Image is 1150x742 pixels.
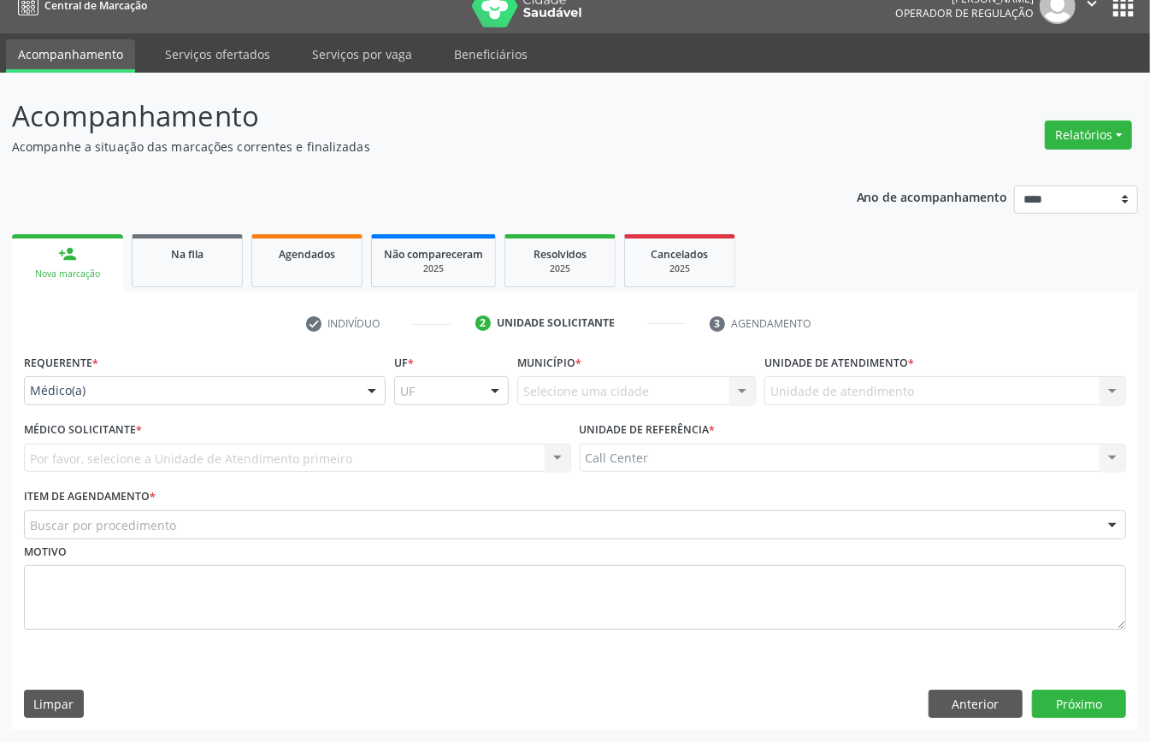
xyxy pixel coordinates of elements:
[652,247,709,262] span: Cancelados
[517,262,603,275] div: 2025
[1045,121,1132,150] button: Relatórios
[171,247,203,262] span: Na fila
[6,39,135,73] a: Acompanhamento
[153,39,282,69] a: Serviços ofertados
[517,350,581,376] label: Município
[58,244,77,263] div: person_add
[475,315,491,331] div: 2
[895,6,1034,21] span: Operador de regulação
[580,417,716,444] label: Unidade de referência
[24,484,156,510] label: Item de agendamento
[30,382,351,399] span: Médico(a)
[1032,690,1126,719] button: Próximo
[929,690,1023,719] button: Anterior
[24,417,142,444] label: Médico Solicitante
[394,350,414,376] label: UF
[384,262,483,275] div: 2025
[300,39,424,69] a: Serviços por vaga
[12,95,800,138] p: Acompanhamento
[24,350,98,376] label: Requerente
[279,247,335,262] span: Agendados
[534,247,587,262] span: Resolvidos
[384,247,483,262] span: Não compareceram
[857,185,1008,207] p: Ano de acompanhamento
[12,138,800,156] p: Acompanhe a situação das marcações correntes e finalizadas
[637,262,722,275] div: 2025
[24,690,84,719] button: Limpar
[764,350,914,376] label: Unidade de atendimento
[497,315,615,331] div: Unidade solicitante
[24,539,67,566] label: Motivo
[30,516,176,534] span: Buscar por procedimento
[442,39,540,69] a: Beneficiários
[400,382,415,400] span: UF
[24,268,111,280] div: Nova marcação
